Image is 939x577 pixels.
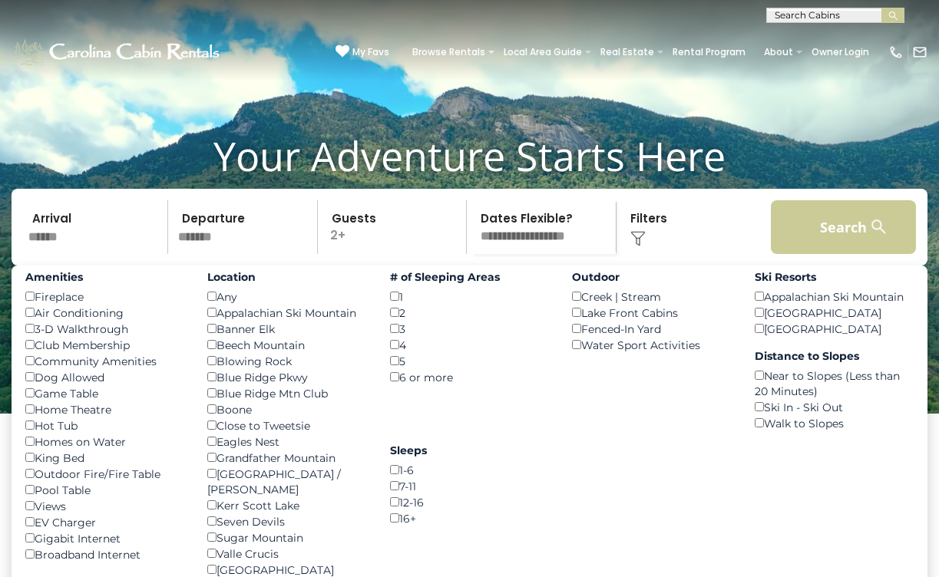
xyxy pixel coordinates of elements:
div: Views [25,498,184,514]
a: Local Area Guide [496,41,590,63]
div: Club Membership [25,337,184,353]
div: Banner Elk [207,321,366,337]
div: Seven Devils [207,513,366,529]
img: phone-regular-white.png [888,45,904,60]
a: Real Estate [593,41,662,63]
div: Blue Ridge Mtn Club [207,385,366,401]
div: EV Charger [25,514,184,530]
div: Blue Ridge Pkwy [207,369,366,385]
a: About [756,41,801,63]
div: 6 or more [390,369,549,385]
div: King Bed [25,450,184,466]
div: Hot Tub [25,417,184,434]
div: 4 [390,337,549,353]
div: 2 [390,305,549,321]
label: Ski Resorts [755,269,914,285]
div: Grandfather Mountain [207,450,366,466]
div: Boone [207,401,366,417]
div: Sugar Mountain [207,529,366,546]
img: search-regular-white.png [869,217,888,236]
div: 16+ [390,510,549,526]
span: My Favs [352,45,389,59]
label: Location [207,269,366,285]
p: 2+ [322,200,467,254]
div: Air Conditioning [25,305,184,321]
div: Beech Mountain [207,337,366,353]
a: Browse Rentals [405,41,493,63]
h1: Your Adventure Starts Here [12,132,927,180]
div: Walk to Slopes [755,415,914,431]
div: Appalachian Ski Mountain [755,288,914,305]
div: Game Table [25,385,184,401]
button: Search [771,200,916,254]
div: [GEOGRAPHIC_DATA] [755,305,914,321]
img: filter--v1.png [630,231,646,246]
div: Ski In - Ski Out [755,399,914,415]
div: Kerr Scott Lake [207,497,366,513]
label: Distance to Slopes [755,348,914,364]
div: Outdoor Fire/Fire Table [25,466,184,482]
div: [GEOGRAPHIC_DATA] [755,321,914,337]
div: Creek | Stream [572,288,731,305]
div: 3-D Walkthrough [25,321,184,337]
div: Homes on Water [25,434,184,450]
div: Blowing Rock [207,353,366,369]
div: Home Theatre [25,401,184,417]
div: Close to Tweetsie [207,417,366,434]
div: Eagles Nest [207,434,366,450]
label: Amenities [25,269,184,285]
div: Broadband Internet [25,546,184,562]
div: Any [207,288,366,305]
img: White-1-1-2.png [12,37,224,68]
div: 5 [390,353,549,369]
div: Gigabit Internet [25,530,184,546]
div: Fireplace [25,288,184,305]
label: Sleeps [390,443,549,458]
div: Water Sport Activities [572,337,731,353]
img: mail-regular-white.png [912,45,927,60]
a: Owner Login [804,41,877,63]
a: Rental Program [665,41,753,63]
div: Fenced-In Yard [572,321,731,337]
label: Outdoor [572,269,731,285]
div: 7-11 [390,478,549,494]
div: Valle Crucis [207,546,366,562]
div: 1-6 [390,462,549,478]
div: [GEOGRAPHIC_DATA] / [PERSON_NAME] [207,466,366,497]
div: 12-16 [390,494,549,510]
div: Near to Slopes (Less than 20 Minutes) [755,368,914,399]
a: My Favs [336,45,389,60]
div: 3 [390,321,549,337]
div: Lake Front Cabins [572,305,731,321]
label: # of Sleeping Areas [390,269,549,285]
div: Appalachian Ski Mountain [207,305,366,321]
div: Pool Table [25,482,184,498]
div: 1 [390,288,549,305]
div: Community Amenities [25,353,184,369]
div: Dog Allowed [25,369,184,385]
